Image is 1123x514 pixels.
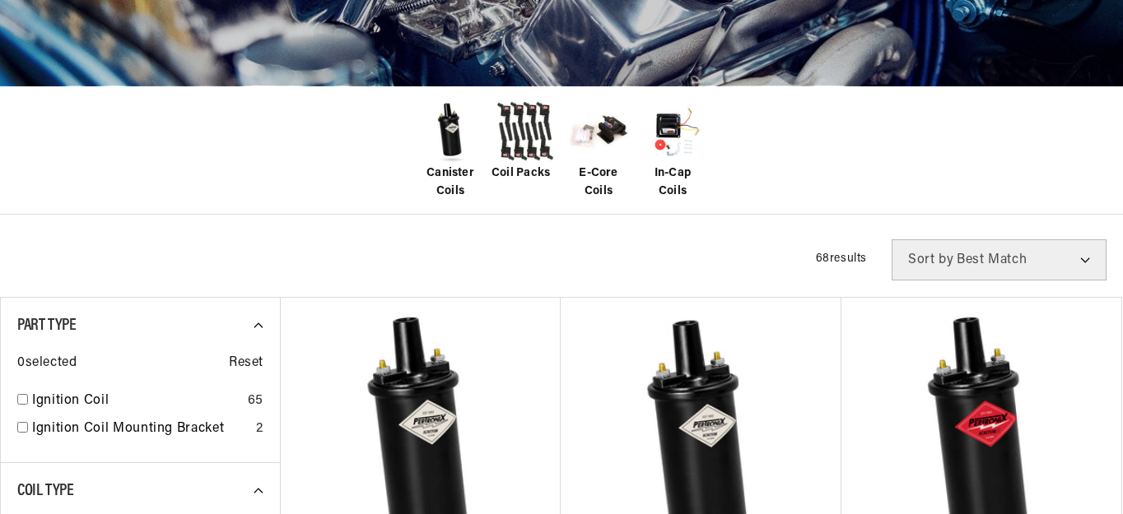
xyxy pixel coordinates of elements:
[816,252,867,265] span: 68 results
[640,164,706,201] span: In-Cap Coils
[640,99,706,164] img: In-Cap Coils
[417,99,483,164] img: Canister Coils
[492,99,557,183] a: Coil Packs Coil Packs
[17,353,77,374] span: 0 selected
[417,164,483,201] span: Canister Coils
[256,419,263,440] div: 2
[566,99,631,164] img: E-Core Coils
[32,419,249,440] a: Ignition Coil Mounting Bracket
[640,99,706,201] a: In-Cap Coils In-Cap Coils
[32,391,241,412] a: Ignition Coil
[229,353,263,374] span: Reset
[892,239,1107,280] select: Sort by
[248,391,263,412] div: 65
[17,483,73,499] span: Coil Type
[417,99,483,201] a: Canister Coils Canister Coils
[492,164,550,183] span: Coil Packs
[566,99,631,201] a: E-Core Coils E-Core Coils
[492,99,557,164] img: Coil Packs
[17,317,76,334] span: Part Type
[566,164,631,201] span: E-Core Coils
[908,253,953,266] span: Sort by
